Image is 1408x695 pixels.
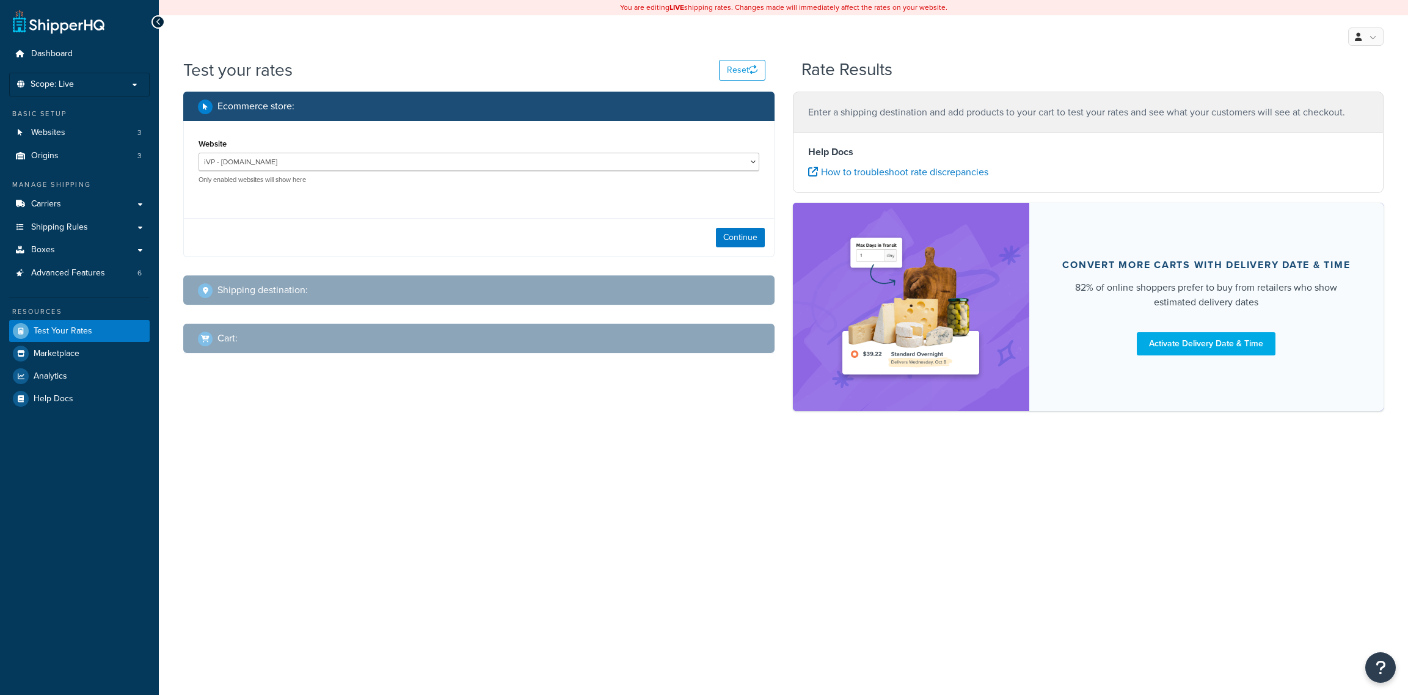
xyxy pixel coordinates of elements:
span: Scope: Live [31,79,74,90]
span: Test Your Rates [34,326,92,337]
span: Dashboard [31,49,73,59]
a: Shipping Rules [9,216,150,239]
b: LIVE [669,2,684,13]
img: feature-image-ddt-36eae7f7280da8017bfb280eaccd9c446f90b1fe08728e4019434db127062ab4.png [834,221,987,393]
h1: Test your rates [183,58,293,82]
a: Marketplace [9,343,150,365]
div: 82% of online shoppers prefer to buy from retailers who show estimated delivery dates [1059,280,1355,310]
span: Websites [31,128,65,138]
a: Boxes [9,239,150,261]
span: 6 [137,268,142,278]
li: Websites [9,122,150,144]
h4: Help Docs [808,145,1369,159]
a: Origins3 [9,145,150,167]
button: Reset [719,60,765,81]
span: Carriers [31,199,61,209]
p: Enter a shipping destination and add products to your cart to test your rates and see what your c... [808,104,1369,121]
span: Boxes [31,245,55,255]
div: Resources [9,307,150,317]
h2: Shipping destination : [217,285,308,296]
div: Convert more carts with delivery date & time [1062,259,1350,271]
span: Help Docs [34,394,73,404]
p: Only enabled websites will show here [199,175,759,184]
a: Test Your Rates [9,320,150,342]
div: Basic Setup [9,109,150,119]
h2: Ecommerce store : [217,101,294,112]
a: Advanced Features6 [9,262,150,285]
div: Manage Shipping [9,180,150,190]
a: How to troubleshoot rate discrepancies [808,165,988,179]
span: Advanced Features [31,268,105,278]
span: Analytics [34,371,67,382]
label: Website [199,139,227,148]
a: Dashboard [9,43,150,65]
button: Continue [716,228,765,247]
a: Help Docs [9,388,150,410]
h2: Cart : [217,333,238,344]
span: Marketplace [34,349,79,359]
span: Origins [31,151,59,161]
a: Carriers [9,193,150,216]
li: Origins [9,145,150,167]
button: Open Resource Center [1365,652,1396,683]
a: Activate Delivery Date & Time [1137,332,1275,355]
h2: Rate Results [801,60,892,79]
a: Analytics [9,365,150,387]
li: Advanced Features [9,262,150,285]
a: Websites3 [9,122,150,144]
span: Shipping Rules [31,222,88,233]
span: 3 [137,128,142,138]
span: 3 [137,151,142,161]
